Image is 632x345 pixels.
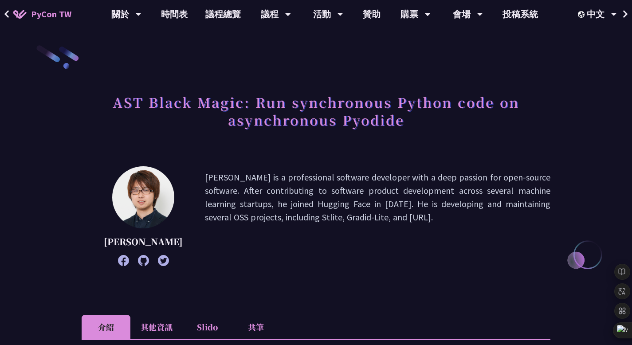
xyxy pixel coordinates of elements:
[130,315,183,339] li: 其他資訊
[82,315,130,339] li: 介紹
[205,171,550,262] p: [PERSON_NAME] is a professional software developer with a deep passion for open-source software. ...
[4,3,80,25] a: PyCon TW
[104,235,183,248] p: [PERSON_NAME]
[183,315,232,339] li: Slido
[112,166,174,228] img: Yuichiro Tachibana
[82,89,550,133] h1: AST Black Magic: Run synchronous Python code on asynchronous Pyodide
[578,11,587,18] img: Locale Icon
[13,10,27,19] img: Home icon of PyCon TW 2025
[232,315,280,339] li: 共筆
[31,8,71,21] span: PyCon TW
